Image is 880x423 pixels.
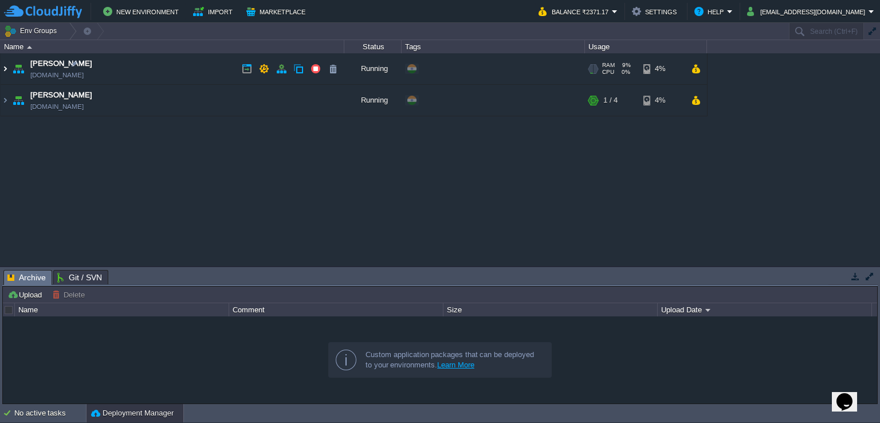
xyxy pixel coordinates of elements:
[52,289,88,300] button: Delete
[14,404,86,422] div: No active tasks
[832,377,869,412] iframe: chat widget
[366,350,542,370] div: Custom application packages that can be deployed to your environments.
[437,361,474,369] a: Learn More
[586,40,706,53] div: Usage
[602,69,614,76] span: CPU
[30,69,84,81] a: [DOMAIN_NAME]
[747,5,869,18] button: [EMAIL_ADDRESS][DOMAIN_NAME]
[632,5,680,18] button: Settings
[602,62,615,69] span: RAM
[603,85,618,116] div: 1 / 4
[4,5,82,19] img: CloudJiffy
[1,53,10,84] img: AMDAwAAAACH5BAEAAAAALAAAAAABAAEAAAICRAEAOw==
[694,5,727,18] button: Help
[643,85,681,116] div: 4%
[619,62,631,69] span: 9%
[643,53,681,84] div: 4%
[344,53,402,84] div: Running
[345,40,401,53] div: Status
[103,5,182,18] button: New Environment
[30,89,92,101] a: [PERSON_NAME]
[444,303,657,316] div: Size
[91,408,174,419] button: Deployment Manager
[15,303,229,316] div: Name
[10,85,26,116] img: AMDAwAAAACH5BAEAAAAALAAAAAABAAEAAAICRAEAOw==
[1,40,344,53] div: Name
[27,46,32,49] img: AMDAwAAAACH5BAEAAAAALAAAAAABAAEAAAICRAEAOw==
[7,289,45,300] button: Upload
[30,101,84,112] a: [DOMAIN_NAME]
[658,303,871,316] div: Upload Date
[193,5,236,18] button: Import
[539,5,612,18] button: Balance ₹2371.17
[30,58,92,69] a: [PERSON_NAME]
[57,271,102,284] span: Git / SVN
[402,40,584,53] div: Tags
[230,303,443,316] div: Comment
[344,85,402,116] div: Running
[4,23,61,39] button: Env Groups
[7,271,46,285] span: Archive
[1,85,10,116] img: AMDAwAAAACH5BAEAAAAALAAAAAABAAEAAAICRAEAOw==
[10,53,26,84] img: AMDAwAAAACH5BAEAAAAALAAAAAABAAEAAAICRAEAOw==
[619,69,630,76] span: 0%
[246,5,309,18] button: Marketplace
